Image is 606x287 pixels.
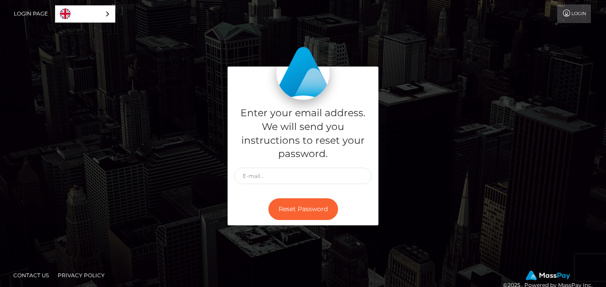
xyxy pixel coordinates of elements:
img: MassPay [526,271,570,280]
button: Reset Password [268,198,338,220]
a: Login Page [14,4,48,23]
img: MassPay Login [276,47,330,100]
aside: Language selected: English [55,5,115,23]
input: E-mail... [234,168,372,184]
h5: Enter your email address. We will send you instructions to reset your password. [234,106,372,161]
div: Language [55,5,115,23]
a: Contact Us [10,268,52,282]
a: Privacy Policy [54,268,108,282]
a: English [55,6,115,22]
a: Login [557,4,591,23]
